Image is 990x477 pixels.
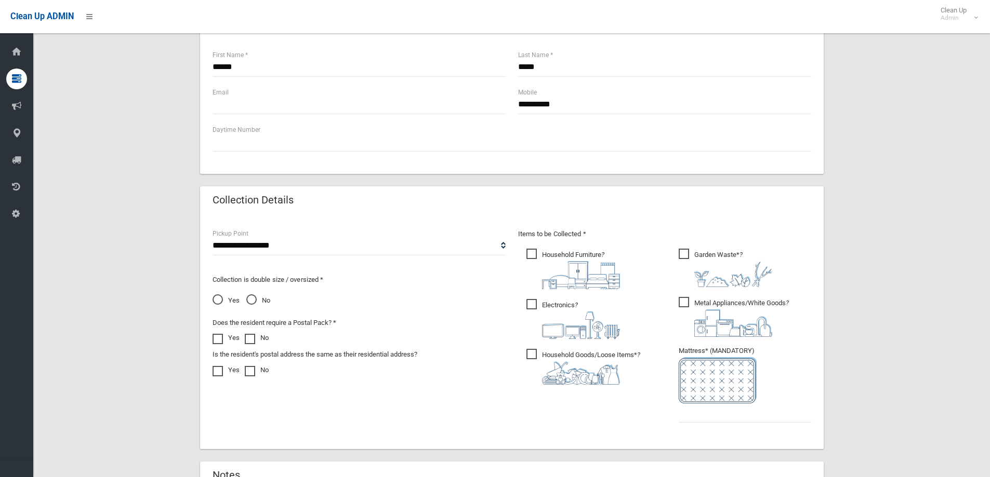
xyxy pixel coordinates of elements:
[542,361,620,385] img: b13cc3517677393f34c0a387616ef184.png
[518,228,811,240] p: Items to be Collected *
[542,251,620,289] i: ?
[526,349,640,385] span: Household Goods/Loose Items*
[542,261,620,289] img: aa9efdbe659d29b613fca23ba79d85cb.png
[213,294,240,307] span: Yes
[935,6,977,22] span: Clean Up
[246,294,270,307] span: No
[200,190,306,210] header: Collection Details
[213,317,336,329] label: Does the resident require a Postal Pack? *
[694,261,772,287] img: 4fd8a5c772b2c999c83690221e5242e0.png
[213,332,240,344] label: Yes
[679,297,789,337] span: Metal Appliances/White Goods
[694,251,772,287] i: ?
[245,364,269,376] label: No
[213,364,240,376] label: Yes
[941,14,967,22] small: Admin
[694,299,789,337] i: ?
[679,249,772,287] span: Garden Waste*
[10,11,74,21] span: Clean Up ADMIN
[526,249,620,289] span: Household Furniture
[245,332,269,344] label: No
[213,348,417,361] label: Is the resident's postal address the same as their residential address?
[679,347,811,403] span: Mattress* (MANDATORY)
[679,357,757,403] img: e7408bece873d2c1783593a074e5cb2f.png
[542,311,620,339] img: 394712a680b73dbc3d2a6a3a7ffe5a07.png
[213,274,506,286] p: Collection is double size / oversized *
[542,351,640,385] i: ?
[694,309,772,337] img: 36c1b0289cb1767239cdd3de9e694f19.png
[526,299,620,339] span: Electronics
[542,301,620,339] i: ?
